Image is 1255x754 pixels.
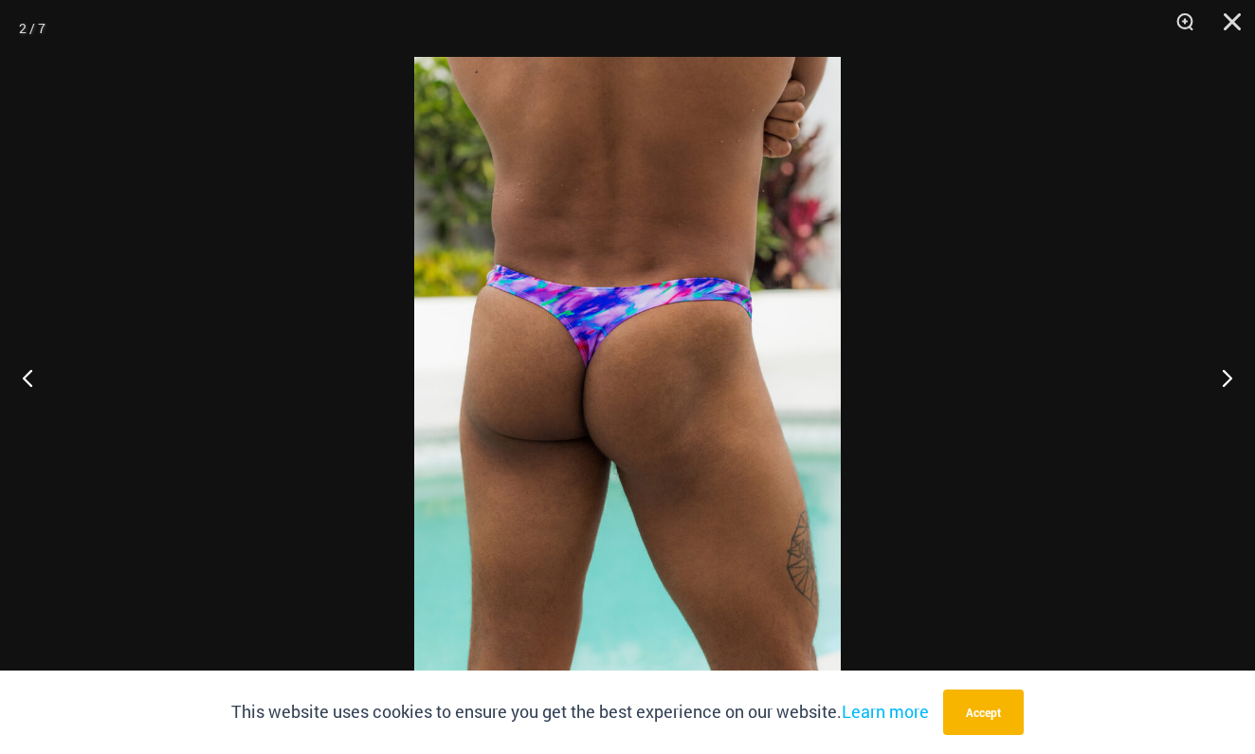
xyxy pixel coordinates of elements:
[842,700,929,723] a: Learn more
[19,14,45,43] div: 2 / 7
[1184,330,1255,425] button: Next
[943,690,1024,735] button: Accept
[414,57,841,697] img: Coral Coast Island Dream 005 Thong 02
[231,698,929,726] p: This website uses cookies to ensure you get the best experience on our website.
